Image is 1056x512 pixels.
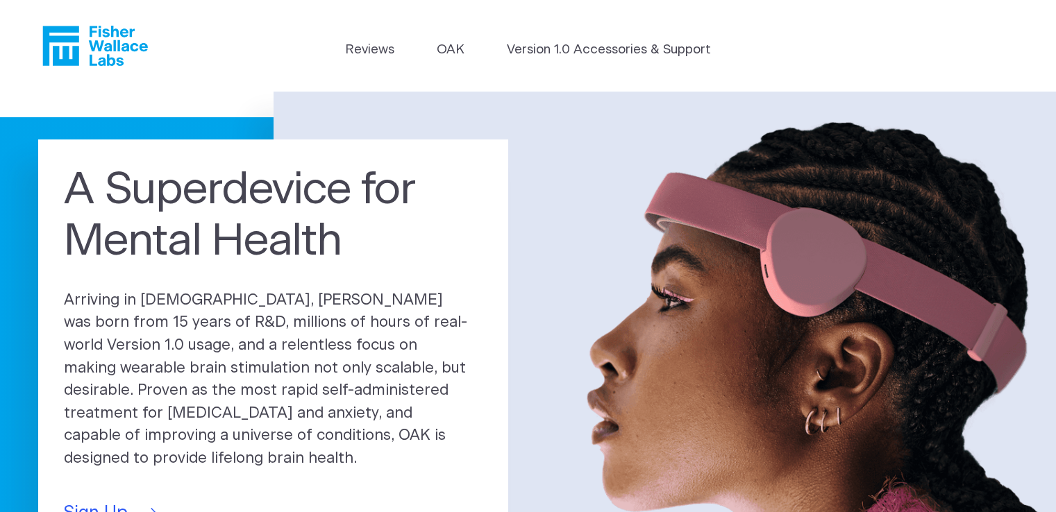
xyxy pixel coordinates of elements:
[42,26,148,66] a: Fisher Wallace
[64,289,483,470] p: Arriving in [DEMOGRAPHIC_DATA], [PERSON_NAME] was born from 15 years of R&D, millions of hours of...
[437,40,464,60] a: OAK
[345,40,394,60] a: Reviews
[64,165,483,268] h1: A Superdevice for Mental Health
[507,40,711,60] a: Version 1.0 Accessories & Support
